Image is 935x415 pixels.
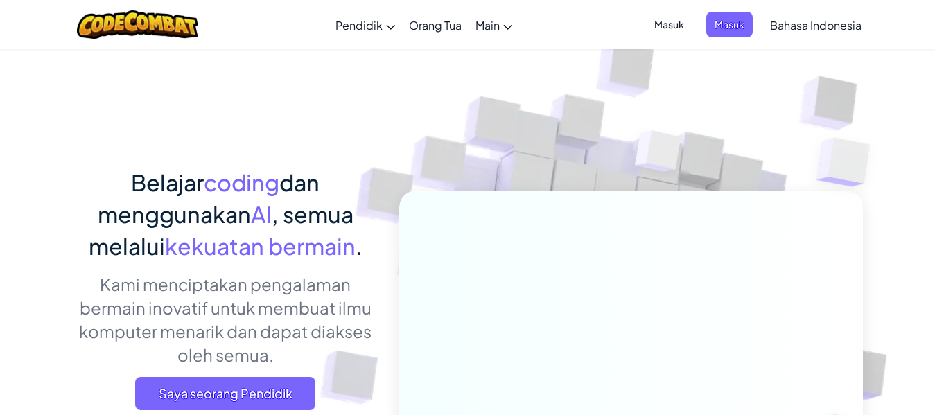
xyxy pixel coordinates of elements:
[356,232,362,260] span: .
[789,104,909,221] img: Overlap cubes
[402,6,469,44] a: Orang Tua
[609,103,708,206] img: Overlap cubes
[204,168,279,196] span: coding
[131,168,204,196] span: Belajar
[469,6,519,44] a: Main
[329,6,402,44] a: Pendidik
[763,6,868,44] a: Bahasa Indonesia
[706,12,753,37] button: Masuk
[251,200,272,228] span: AI
[73,272,378,367] p: Kami menciptakan pengalaman bermain inovatif untuk membuat ilmu komputer menarik dan dapat diakse...
[475,18,500,33] span: Main
[770,18,862,33] span: Bahasa Indonesia
[165,232,356,260] span: kekuatan bermain
[135,377,315,410] a: Saya seorang Pendidik
[646,12,692,37] button: Masuk
[335,18,383,33] span: Pendidik
[77,10,198,39] img: CodeCombat logo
